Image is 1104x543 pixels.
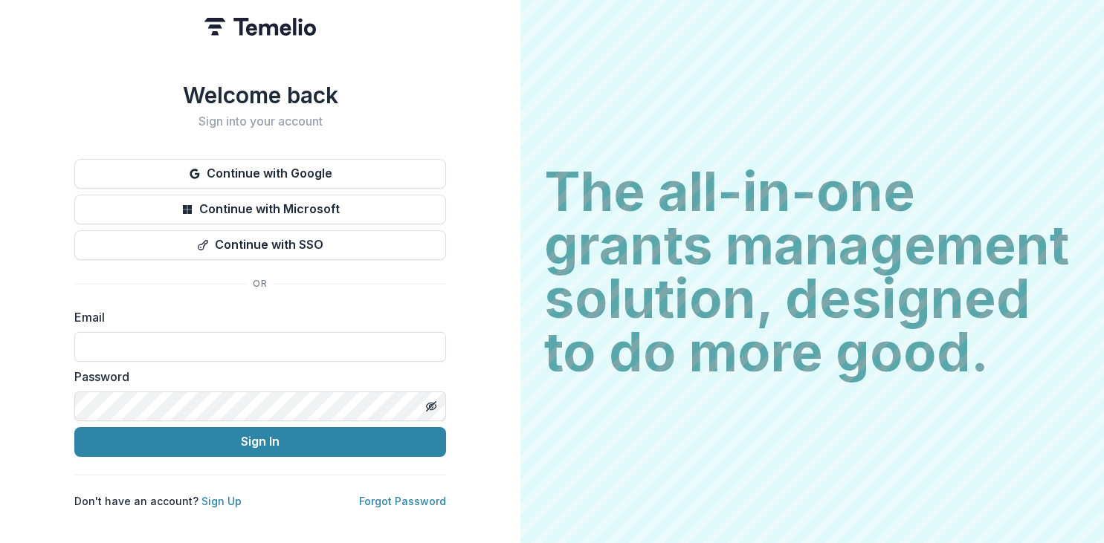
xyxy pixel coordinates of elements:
[74,82,446,108] h1: Welcome back
[204,18,316,36] img: Temelio
[74,230,446,260] button: Continue with SSO
[201,495,242,507] a: Sign Up
[74,308,437,326] label: Email
[74,159,446,189] button: Continue with Google
[419,394,443,418] button: Toggle password visibility
[74,114,446,129] h2: Sign into your account
[74,493,242,509] p: Don't have an account?
[74,427,446,457] button: Sign In
[359,495,446,507] a: Forgot Password
[74,368,437,386] label: Password
[74,195,446,224] button: Continue with Microsoft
